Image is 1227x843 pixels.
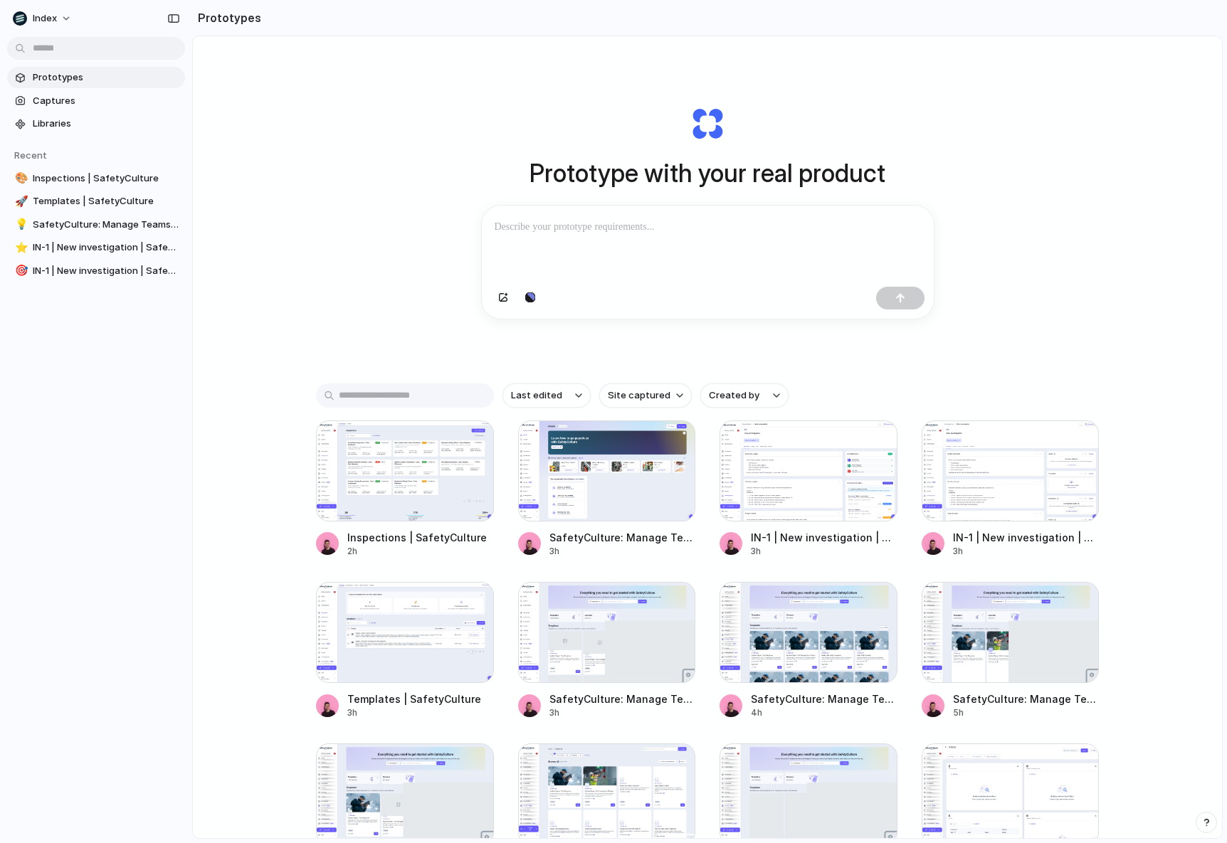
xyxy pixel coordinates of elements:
[33,240,179,255] span: IN-1 | New investigation | SafetyCulture
[33,94,179,108] span: Captures
[953,691,1100,706] div: SafetyCulture: Manage Teams and Inspection Data | SafetyCulture
[33,171,179,186] span: Inspections | SafetyCulture
[518,420,696,558] a: SafetyCulture: Manage Teams and Inspection Data | SafetyCultureSafetyCulture: Manage Teams and In...
[33,70,179,85] span: Prototypes
[33,117,179,131] span: Libraries
[33,11,57,26] span: Index
[15,263,25,279] div: 🎯
[751,530,897,545] div: IN-1 | New investigation | SafetyCulture
[720,420,897,558] a: IN-1 | New investigation | SafetyCultureIN-1 | New investigation | SafetyCulture3h
[700,383,789,408] button: Created by
[502,383,591,408] button: Last edited
[549,691,696,706] div: SafetyCulture: Manage Teams and Inspection Data | SafetyCulture
[549,530,696,545] div: SafetyCulture: Manage Teams and Inspection Data | SafetyCulture
[13,194,27,208] button: 🚀
[7,113,185,134] a: Libraries
[709,388,759,403] span: Created by
[518,582,696,719] a: SafetyCulture: Manage Teams and Inspection Data | SafetyCultureSafetyCulture: Manage Teams and In...
[15,170,25,186] div: 🎨
[33,264,179,278] span: IN-1 | New investigation | SafetyCulture
[13,218,27,232] button: 💡
[347,691,481,706] div: Templates | SafetyCulture
[192,9,261,26] h2: Prototypes
[15,193,25,210] div: 🚀
[549,706,696,719] div: 3h
[608,388,670,403] span: Site captured
[751,691,897,706] div: SafetyCulture: Manage Teams and Inspection Data | SafetyCulture
[33,194,179,208] span: Templates | SafetyCulture
[7,260,185,282] a: 🎯IN-1 | New investigation | SafetyCulture
[953,530,1100,545] div: IN-1 | New investigation | SafetyCulture
[922,582,1100,719] a: SafetyCulture: Manage Teams and Inspection Data | SafetyCultureSafetyCulture: Manage Teams and In...
[15,240,25,256] div: ⭐
[347,545,487,558] div: 2h
[7,7,79,30] button: Index
[751,545,897,558] div: 3h
[14,149,47,161] span: Recent
[549,545,696,558] div: 3h
[953,545,1100,558] div: 3h
[13,264,27,278] button: 🎯
[511,388,562,403] span: Last edited
[599,383,692,408] button: Site captured
[720,582,897,719] a: SafetyCulture: Manage Teams and Inspection Data | SafetyCultureSafetyCulture: Manage Teams and In...
[347,706,481,719] div: 3h
[953,706,1100,719] div: 5h
[7,67,185,88] a: Prototypes
[316,420,494,558] a: Inspections | SafetyCultureInspections | SafetyCulture2h
[347,530,487,545] div: Inspections | SafetyCulture
[7,237,185,258] a: ⭐IN-1 | New investigation | SafetyCulture
[316,582,494,719] a: Templates | SafetyCultureTemplates | SafetyCulture3h
[7,90,185,112] a: Captures
[922,420,1100,558] a: IN-1 | New investigation | SafetyCultureIN-1 | New investigation | SafetyCulture3h
[530,154,885,192] h1: Prototype with your real product
[33,218,179,232] span: SafetyCulture: Manage Teams and Inspection Data | SafetyCulture
[7,214,185,235] a: 💡SafetyCulture: Manage Teams and Inspection Data | SafetyCulture
[751,706,897,719] div: 4h
[13,171,27,186] button: 🎨
[15,216,25,233] div: 💡
[7,168,185,189] a: 🎨Inspections | SafetyCulture
[13,240,27,255] button: ⭐
[7,191,185,212] a: 🚀Templates | SafetyCulture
